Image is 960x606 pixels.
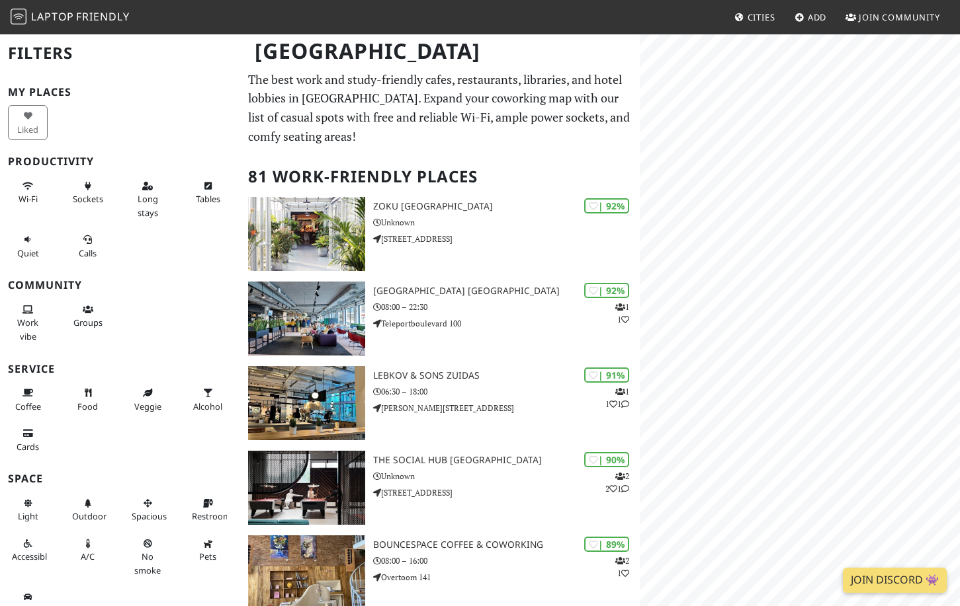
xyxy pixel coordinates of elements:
button: Tables [188,175,228,210]
button: Coffee [8,382,48,417]
span: Work-friendly tables [196,193,220,205]
a: Add [789,5,832,29]
h3: Lebkov & Sons Zuidas [373,370,640,381]
button: Groups [68,299,108,334]
span: Credit cards [17,441,39,453]
h3: My Places [8,86,232,98]
p: 1 1 [615,301,629,326]
p: 08:00 – 16:00 [373,554,640,567]
span: Veggie [134,400,161,412]
span: Video/audio calls [79,247,97,259]
h3: Space [8,473,232,485]
span: Stable Wi-Fi [19,193,38,205]
button: Light [8,492,48,527]
p: 06:30 – 18:00 [373,385,640,398]
a: Join Community [840,5,945,29]
button: No smoke [128,533,167,581]
p: Unknown [373,216,640,229]
button: Long stays [128,175,167,223]
span: Laptop [31,9,74,24]
a: Join Discord 👾 [843,568,947,593]
div: | 91% [584,367,629,383]
span: Join Community [859,11,940,23]
span: Pet friendly [199,550,216,562]
button: Pets [188,533,228,568]
h3: Zoku [GEOGRAPHIC_DATA] [373,201,640,212]
a: Lebkov & Sons Zuidas | 91% 111 Lebkov & Sons Zuidas 06:30 – 18:00 [PERSON_NAME][STREET_ADDRESS] [240,366,640,440]
div: | 92% [584,198,629,213]
img: LaptopFriendly [11,9,26,24]
h3: The Social Hub [GEOGRAPHIC_DATA] [373,455,640,466]
span: Quiet [17,247,39,259]
button: Quiet [8,229,48,264]
button: A/C [68,533,108,568]
button: Calls [68,229,108,264]
button: Outdoor [68,492,108,527]
span: People working [17,317,38,342]
p: 08:00 – 22:30 [373,301,640,313]
button: Accessible [8,533,48,568]
span: Restroom [192,510,231,522]
p: The best work and study-friendly cafes, restaurants, libraries, and hotel lobbies in [GEOGRAPHIC_... [248,70,633,146]
p: [STREET_ADDRESS] [373,233,640,245]
div: | 90% [584,452,629,467]
button: Veggie [128,382,167,417]
p: Unknown [373,470,640,482]
button: Restroom [188,492,228,527]
p: 2 2 1 [605,470,629,495]
img: The Social Hub Amsterdam City [248,451,366,525]
p: [STREET_ADDRESS] [373,486,640,499]
p: 2 1 [615,554,629,580]
button: Food [68,382,108,417]
div: | 92% [584,283,629,298]
button: Wi-Fi [8,175,48,210]
p: [PERSON_NAME][STREET_ADDRESS] [373,402,640,414]
h2: Filters [8,33,232,73]
button: Alcohol [188,382,228,417]
p: 1 1 1 [605,385,629,410]
p: Teleportboulevard 100 [373,317,640,330]
h3: Service [8,363,232,375]
span: Air conditioned [81,550,95,562]
a: The Social Hub Amsterdam City | 90% 221 The Social Hub [GEOGRAPHIC_DATA] Unknown [STREET_ADDRESS] [240,451,640,525]
span: Power sockets [73,193,103,205]
img: Zoku Amsterdam [248,197,366,271]
img: Aristo Meeting Center Amsterdam [248,282,366,356]
button: Sockets [68,175,108,210]
span: Cities [748,11,775,23]
img: Lebkov & Sons Zuidas [248,366,366,440]
button: Spacious [128,492,167,527]
span: Group tables [73,317,103,328]
span: Accessible [12,550,52,562]
button: Cards [8,422,48,457]
span: Spacious [132,510,167,522]
h1: [GEOGRAPHIC_DATA] [244,33,638,69]
span: Long stays [138,193,158,218]
span: Smoke free [134,550,161,576]
span: Food [77,400,98,412]
h3: BounceSpace Coffee & Coworking [373,539,640,550]
span: Natural light [18,510,38,522]
p: Overtoom 141 [373,571,640,584]
span: Outdoor area [72,510,107,522]
h3: [GEOGRAPHIC_DATA] [GEOGRAPHIC_DATA] [373,285,640,297]
a: Aristo Meeting Center Amsterdam | 92% 11 [GEOGRAPHIC_DATA] [GEOGRAPHIC_DATA] 08:00 – 22:30 Telepo... [240,282,640,356]
span: Add [808,11,827,23]
h2: 81 Work-Friendly Places [248,157,633,197]
span: Alcohol [193,400,222,412]
a: Zoku Amsterdam | 92% Zoku [GEOGRAPHIC_DATA] Unknown [STREET_ADDRESS] [240,197,640,271]
a: Cities [729,5,781,29]
a: LaptopFriendly LaptopFriendly [11,6,130,29]
h3: Community [8,279,232,291]
span: Friendly [76,9,129,24]
h3: Productivity [8,155,232,168]
span: Coffee [15,400,41,412]
button: Work vibe [8,299,48,347]
div: | 89% [584,537,629,552]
